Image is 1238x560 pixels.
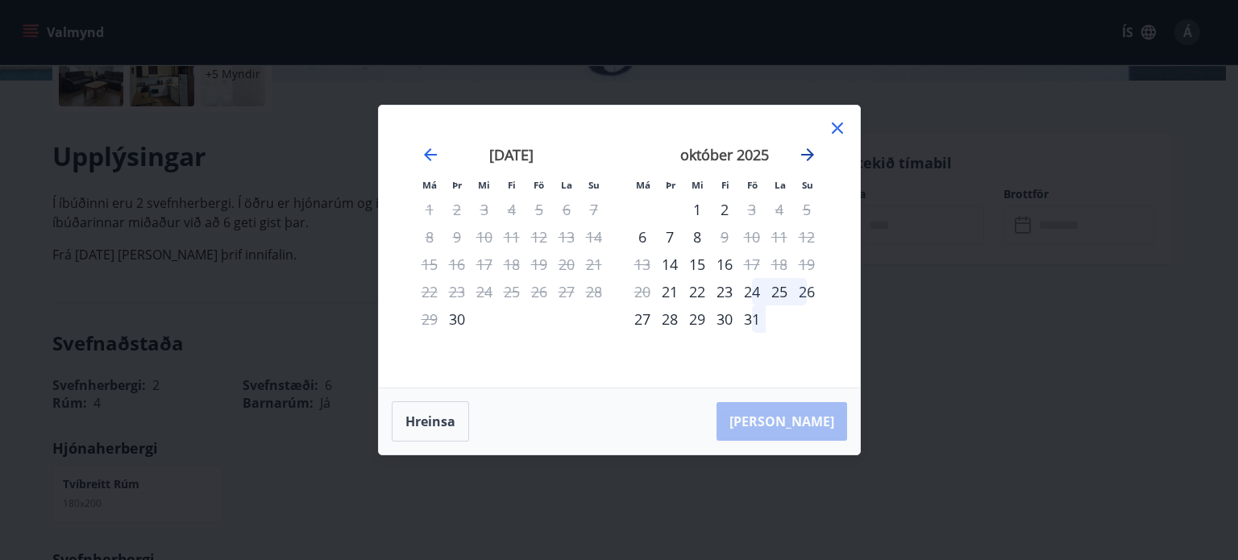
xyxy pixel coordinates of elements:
[392,401,469,442] button: Hreinsa
[656,305,683,333] div: 28
[421,145,440,164] div: Move backward to switch to the previous month.
[398,125,841,368] div: Calendar
[534,179,544,191] small: Fö
[711,196,738,223] td: Choose fimmtudagur, 2. október 2025 as your check-in date. It’s available.
[443,305,471,333] td: Choose þriðjudagur, 30. september 2025 as your check-in date. It’s available.
[738,305,766,333] td: Choose föstudagur, 31. október 2025 as your check-in date. It’s available.
[553,223,580,251] td: Not available. laugardagur, 13. september 2025
[683,223,711,251] div: 8
[656,305,683,333] td: Choose þriðjudagur, 28. október 2025 as your check-in date. It’s available.
[683,196,711,223] div: 1
[656,278,683,305] td: Choose þriðjudagur, 21. október 2025 as your check-in date. It’s available.
[738,305,766,333] div: 31
[526,251,553,278] td: Not available. föstudagur, 19. september 2025
[793,223,820,251] td: Not available. sunnudagur, 12. október 2025
[766,223,793,251] td: Not available. laugardagur, 11. október 2025
[443,305,471,333] div: Aðeins innritun í boði
[793,278,820,305] div: 26
[683,278,711,305] div: 22
[588,179,600,191] small: Su
[738,278,766,305] td: Choose föstudagur, 24. október 2025 as your check-in date. It’s available.
[721,179,729,191] small: Fi
[711,251,738,278] td: Choose fimmtudagur, 16. október 2025 as your check-in date. It’s available.
[629,305,656,333] td: Choose mánudagur, 27. október 2025 as your check-in date. It’s available.
[416,305,443,333] td: Not available. mánudagur, 29. september 2025
[443,223,471,251] td: Not available. þriðjudagur, 9. september 2025
[711,223,738,251] td: Not available. fimmtudagur, 9. október 2025
[656,278,683,305] div: Aðeins innritun í boði
[629,251,656,278] td: Not available. mánudagur, 13. október 2025
[683,251,711,278] td: Choose miðvikudagur, 15. október 2025 as your check-in date. It’s available.
[416,251,443,278] td: Not available. mánudagur, 15. september 2025
[656,223,683,251] div: 7
[629,223,656,251] td: Choose mánudagur, 6. október 2025 as your check-in date. It’s available.
[636,179,650,191] small: Má
[526,223,553,251] td: Not available. föstudagur, 12. september 2025
[656,251,683,278] div: Aðeins innritun í boði
[452,179,462,191] small: Þr
[489,145,534,164] strong: [DATE]
[793,196,820,223] td: Not available. sunnudagur, 5. október 2025
[498,223,526,251] td: Not available. fimmtudagur, 11. september 2025
[738,251,766,278] div: Aðeins útritun í boði
[766,251,793,278] td: Not available. laugardagur, 18. október 2025
[802,179,813,191] small: Su
[683,305,711,333] td: Choose miðvikudagur, 29. október 2025 as your check-in date. It’s available.
[766,196,793,223] td: Not available. laugardagur, 4. október 2025
[443,196,471,223] td: Not available. þriðjudagur, 2. september 2025
[580,196,608,223] td: Not available. sunnudagur, 7. september 2025
[656,251,683,278] td: Choose þriðjudagur, 14. október 2025 as your check-in date. It’s available.
[775,179,786,191] small: La
[498,251,526,278] td: Not available. fimmtudagur, 18. september 2025
[553,278,580,305] td: Not available. laugardagur, 27. september 2025
[683,305,711,333] div: 29
[629,278,656,305] td: Not available. mánudagur, 20. október 2025
[666,179,675,191] small: Þr
[692,179,704,191] small: Mi
[471,196,498,223] td: Not available. miðvikudagur, 3. september 2025
[443,251,471,278] td: Not available. þriðjudagur, 16. september 2025
[471,223,498,251] td: Not available. miðvikudagur, 10. september 2025
[738,223,766,251] td: Not available. föstudagur, 10. október 2025
[629,305,656,333] div: 27
[711,305,738,333] td: Choose fimmtudagur, 30. október 2025 as your check-in date. It’s available.
[508,179,516,191] small: Fi
[553,251,580,278] td: Not available. laugardagur, 20. september 2025
[498,278,526,305] td: Not available. fimmtudagur, 25. september 2025
[656,223,683,251] td: Choose þriðjudagur, 7. október 2025 as your check-in date. It’s available.
[711,278,738,305] div: 23
[683,223,711,251] td: Choose miðvikudagur, 8. október 2025 as your check-in date. It’s available.
[553,196,580,223] td: Not available. laugardagur, 6. september 2025
[711,278,738,305] td: Choose fimmtudagur, 23. október 2025 as your check-in date. It’s available.
[471,278,498,305] td: Not available. miðvikudagur, 24. september 2025
[680,145,769,164] strong: október 2025
[711,196,738,223] div: 2
[580,278,608,305] td: Not available. sunnudagur, 28. september 2025
[471,251,498,278] td: Not available. miðvikudagur, 17. september 2025
[416,278,443,305] td: Not available. mánudagur, 22. september 2025
[711,223,738,251] div: Aðeins útritun í boði
[798,145,817,164] div: Move forward to switch to the next month.
[422,179,437,191] small: Má
[629,223,656,251] div: Aðeins innritun í boði
[580,251,608,278] td: Not available. sunnudagur, 21. september 2025
[683,196,711,223] td: Choose miðvikudagur, 1. október 2025 as your check-in date. It’s available.
[683,251,711,278] div: 15
[711,251,738,278] div: 16
[738,196,766,223] div: Aðeins útritun í boði
[793,278,820,305] td: Choose sunnudagur, 26. október 2025 as your check-in date. It’s available.
[416,196,443,223] td: Not available. mánudagur, 1. september 2025
[766,278,793,305] td: Choose laugardagur, 25. október 2025 as your check-in date. It’s available.
[683,278,711,305] td: Choose miðvikudagur, 22. október 2025 as your check-in date. It’s available.
[793,251,820,278] td: Not available. sunnudagur, 19. október 2025
[526,196,553,223] td: Not available. föstudagur, 5. september 2025
[416,223,443,251] td: Not available. mánudagur, 8. september 2025
[738,251,766,278] td: Not available. föstudagur, 17. október 2025
[711,305,738,333] div: 30
[526,278,553,305] td: Not available. föstudagur, 26. september 2025
[738,278,766,305] div: 24
[561,179,572,191] small: La
[478,179,490,191] small: Mi
[498,196,526,223] td: Not available. fimmtudagur, 4. september 2025
[443,278,471,305] td: Not available. þriðjudagur, 23. september 2025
